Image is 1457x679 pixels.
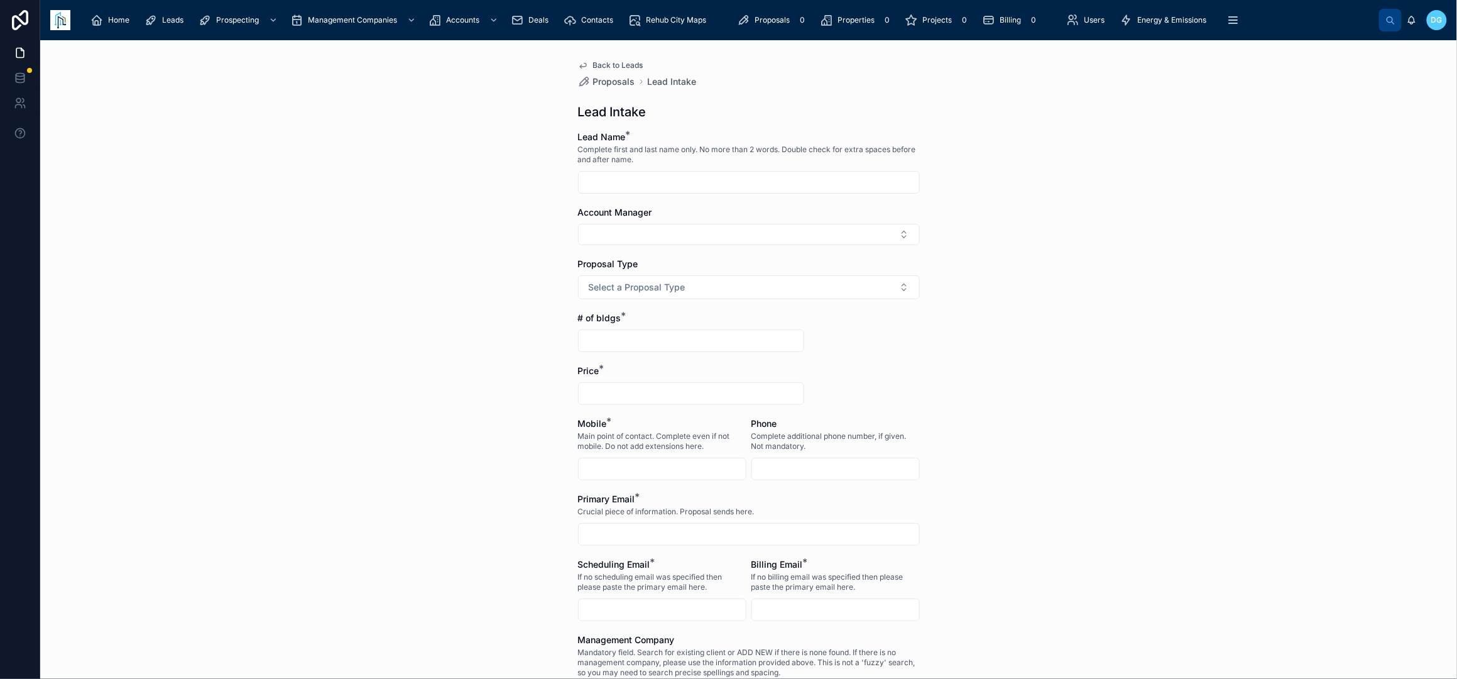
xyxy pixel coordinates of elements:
span: Billing [1000,15,1021,25]
a: Accounts [425,9,505,31]
span: Projects [922,15,952,25]
a: Proposals [578,75,635,88]
img: App logo [50,10,70,30]
a: Home [87,9,138,31]
span: Management Company [578,634,675,645]
span: Billing Email [751,559,803,570]
div: 0 [795,13,810,28]
a: Energy & Emissions [1116,9,1216,31]
span: # of bldgs [578,312,621,323]
a: Rehub City Maps [625,9,715,31]
span: Lead Name [578,131,626,142]
span: Properties [838,15,875,25]
span: Energy & Emissions [1138,15,1207,25]
span: Users [1084,15,1105,25]
h1: Lead Intake [578,103,647,121]
span: Price [578,365,599,376]
a: Properties0 [816,9,898,31]
span: Rehub City Maps [646,15,706,25]
div: 0 [957,13,972,28]
span: Leads [162,15,183,25]
button: Select Button [578,224,920,245]
span: Mandatory field. Search for existing client or ADD NEW if there is none found. If there is no man... [578,648,920,678]
span: Deals [528,15,548,25]
span: Accounts [446,15,479,25]
span: Scheduling Email [578,559,650,570]
span: Select a Proposal Type [589,281,685,294]
span: Mobile [578,418,607,429]
span: Phone [751,418,777,429]
span: Prospecting [216,15,259,25]
span: Contacts [581,15,613,25]
div: scrollable content [80,6,1379,34]
span: Account Manager [578,207,652,218]
span: If no billing email was specified then please paste the primary email here. [751,572,920,592]
a: Prospecting [195,9,284,31]
span: Proposals [755,15,790,25]
a: Leads [141,9,192,31]
span: Main point of contact. Complete even if not mobile. Do not add extensions here. [578,431,746,451]
div: 0 [880,13,895,28]
button: Select Button [578,275,920,299]
span: DG [1431,15,1443,25]
span: If no scheduling email was specified then please paste the primary email here. [578,572,746,592]
a: Management Companies [286,9,422,31]
span: Complete additional phone number, if given. Not mandatory. [751,431,920,451]
span: Home [108,15,129,25]
span: Crucial piece of information. Proposal sends here. [578,507,755,517]
span: Proposal Type [578,258,638,269]
span: Back to Leads [593,60,643,70]
a: Deals [507,9,557,31]
a: Contacts [560,9,622,31]
a: Users [1063,9,1114,31]
a: Projects0 [901,9,976,31]
a: Back to Leads [578,60,643,70]
span: Complete first and last name only. No more than 2 words. Double check for extra spaces before and... [578,145,920,165]
a: Lead Intake [648,75,697,88]
a: Billing0 [978,9,1045,31]
a: Proposals0 [733,9,814,31]
div: 0 [1026,13,1041,28]
span: Management Companies [308,15,397,25]
span: Primary Email [578,494,635,504]
span: Proposals [593,75,635,88]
